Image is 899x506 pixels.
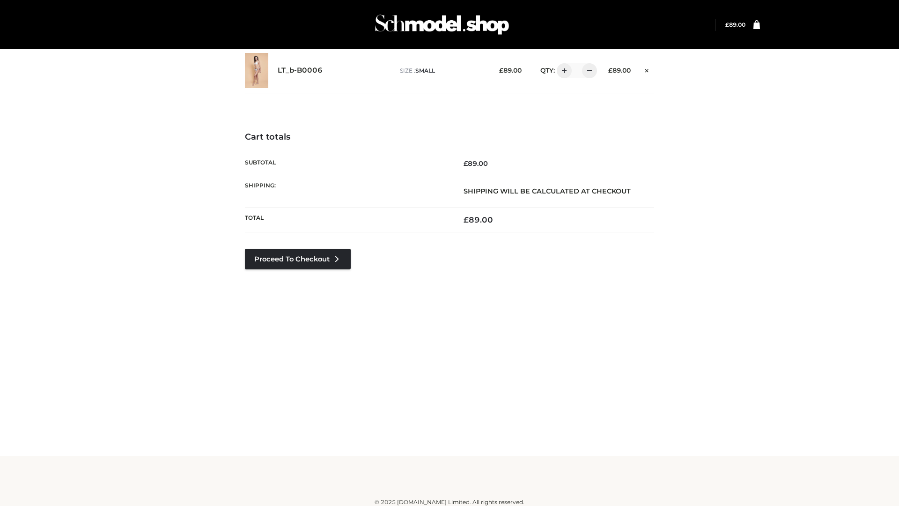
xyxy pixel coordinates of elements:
[725,21,745,28] a: £89.00
[245,249,351,269] a: Proceed to Checkout
[608,67,631,74] bdi: 89.00
[464,187,631,195] strong: Shipping will be calculated at checkout
[415,67,435,74] span: SMALL
[372,6,512,43] img: Schmodel Admin 964
[464,159,488,168] bdi: 89.00
[464,215,469,224] span: £
[245,152,449,175] th: Subtotal
[499,67,522,74] bdi: 89.00
[464,159,468,168] span: £
[725,21,745,28] bdi: 89.00
[245,208,449,232] th: Total
[608,67,612,74] span: £
[725,21,729,28] span: £
[464,215,493,224] bdi: 89.00
[400,67,485,75] p: size :
[278,66,323,75] a: LT_b-B0006
[499,67,503,74] span: £
[245,175,449,207] th: Shipping:
[640,63,654,75] a: Remove this item
[245,53,268,88] img: LT_b-B0006 - SMALL
[245,132,654,142] h4: Cart totals
[531,63,594,78] div: QTY:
